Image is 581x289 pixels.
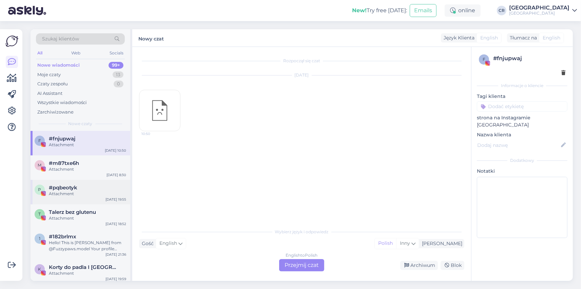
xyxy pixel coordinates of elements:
[49,234,76,240] span: #182brlmx
[477,101,567,112] input: Dodać etykietę
[69,121,93,127] span: Nowe czaty
[352,7,367,14] b: New!
[279,259,324,271] div: Przejmij czat
[493,54,565,63] div: # fnjupwaj
[477,131,567,138] p: Nazwa klienta
[37,81,68,87] div: Czaty zespołu
[37,90,62,97] div: AI Assistant
[37,62,80,69] div: Nowe wiadomości
[480,34,498,41] span: English
[286,252,318,258] div: English to Polish
[38,138,41,143] span: f
[105,252,126,257] div: [DATE] 21:36
[105,197,126,202] div: [DATE] 19:55
[477,114,567,121] p: strona na Instagramie
[37,99,87,106] div: Wszystkie wiadomości
[42,35,79,42] span: Szukaj klientów
[109,62,123,69] div: 99+
[400,261,438,270] div: Archiwum
[49,136,75,142] span: #fnjupwaj
[497,6,506,15] div: CR
[543,34,560,41] span: English
[105,148,126,153] div: [DATE] 10:50
[139,58,464,64] div: Rozpoczął się czat
[39,236,40,241] span: 1
[49,215,126,221] div: Attachment
[441,34,475,41] div: Język Klienta
[113,71,123,78] div: 13
[105,221,126,226] div: [DATE] 18:52
[49,142,126,148] div: Attachment
[159,240,177,247] span: English
[477,83,567,89] div: Informacje o kliencie
[49,191,126,197] div: Attachment
[138,33,164,42] label: Nowy czat
[37,71,61,78] div: Moje czaty
[49,160,79,166] span: #m87txe6h
[139,72,464,78] div: [DATE]
[36,49,44,57] div: All
[477,93,567,100] p: Tagi klienta
[419,240,462,247] div: [PERSON_NAME]
[509,11,569,16] div: [GEOGRAPHIC_DATA]
[49,166,126,172] div: Attachment
[49,209,96,215] span: Talerz bez glutenu
[139,229,464,235] div: Wybierz język i odpowiedz
[507,34,537,41] div: Tłumacz na
[38,187,41,192] span: p
[39,211,41,217] span: T
[38,163,42,168] span: m
[352,6,407,15] div: Try free [DATE]:
[477,157,567,164] div: Dodatkowy
[483,57,485,62] span: f
[441,261,464,270] div: Blok
[70,49,82,57] div: Web
[105,276,126,282] div: [DATE] 19:59
[108,49,125,57] div: Socials
[400,240,410,246] span: Inny
[141,131,167,136] span: 10:50
[375,238,396,249] div: Polish
[114,81,123,87] div: 0
[49,264,119,270] span: Korty do padla I Szczecin
[5,35,18,48] img: Askly Logo
[410,4,437,17] button: Emails
[509,5,569,11] div: [GEOGRAPHIC_DATA]
[37,109,74,116] div: Zarchiwizowane
[509,5,577,16] a: [GEOGRAPHIC_DATA][GEOGRAPHIC_DATA]
[38,267,41,272] span: K
[477,121,567,129] p: [GEOGRAPHIC_DATA]
[477,168,567,175] p: Notatki
[445,4,481,17] div: online
[49,240,126,252] div: Hello! This is [PERSON_NAME] from @Fuzzypaws.model Your profile caught our eye We are a world Fam...
[49,270,126,276] div: Attachment
[106,172,126,177] div: [DATE] 8:30
[49,185,77,191] span: #pqbeotyk
[477,141,560,149] input: Dodaj nazwę
[139,240,154,247] div: Gość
